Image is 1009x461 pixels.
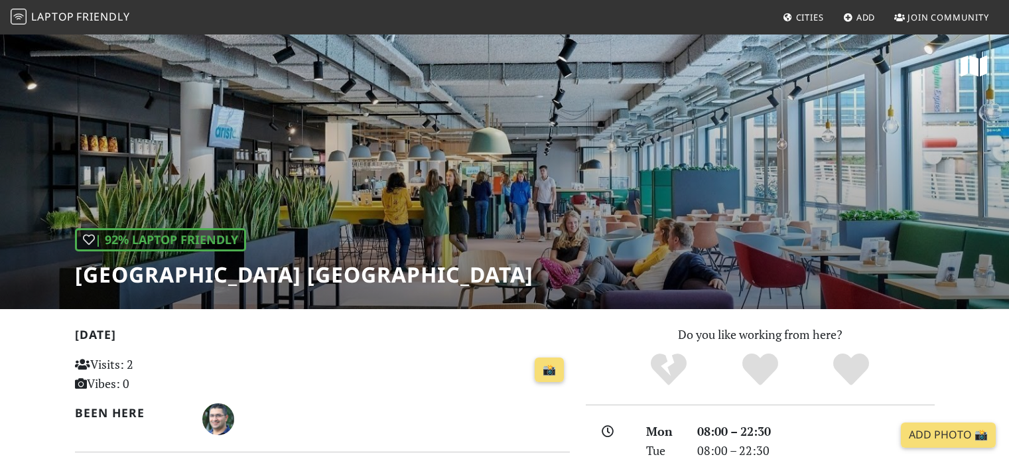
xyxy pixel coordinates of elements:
[623,352,714,388] div: No
[586,325,935,344] p: Do you like working from here?
[31,9,74,24] span: Laptop
[11,9,27,25] img: LaptopFriendly
[75,355,230,393] p: Visits: 2 Vibes: 0
[856,11,876,23] span: Add
[75,262,533,287] h1: [GEOGRAPHIC_DATA] [GEOGRAPHIC_DATA]
[901,423,996,448] a: Add Photo 📸
[689,441,943,460] div: 08:00 – 22:30
[75,328,570,347] h2: [DATE]
[75,406,187,420] h2: Been here
[805,352,897,388] div: Definitely!
[889,5,994,29] a: Join Community
[76,9,129,24] span: Friendly
[689,422,943,441] div: 08:00 – 22:30
[202,403,234,435] img: 1797-ahmet.jpg
[796,11,824,23] span: Cities
[638,422,689,441] div: Mon
[638,441,689,460] div: Tue
[202,410,234,426] span: Ahmet Baysa
[777,5,829,29] a: Cities
[11,6,130,29] a: LaptopFriendly LaptopFriendly
[535,358,564,383] a: 📸
[75,228,246,251] div: | 92% Laptop Friendly
[714,352,806,388] div: Yes
[838,5,881,29] a: Add
[908,11,989,23] span: Join Community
